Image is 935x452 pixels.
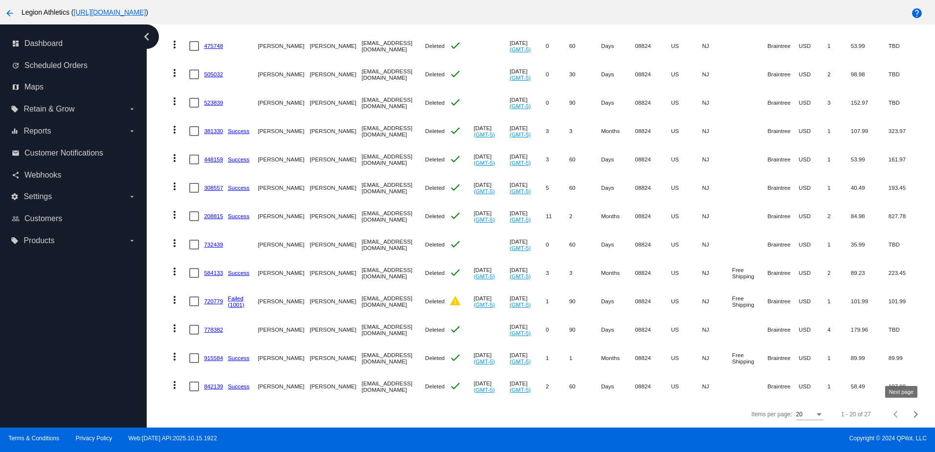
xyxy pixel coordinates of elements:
mat-cell: 40.49 [851,174,889,202]
mat-cell: NJ [702,32,732,60]
a: Web:[DATE] API:2025.10.15.1922 [129,435,217,442]
span: Customers [24,214,62,223]
mat-cell: 08824 [635,259,671,287]
mat-cell: NJ [702,145,732,174]
mat-cell: 2 [827,60,851,89]
mat-cell: [PERSON_NAME] [310,89,361,117]
mat-cell: US [671,287,702,316]
mat-cell: 90 [569,316,601,344]
mat-cell: 0 [546,230,569,259]
mat-cell: 3 [546,117,569,145]
mat-cell: 89.99 [851,344,889,372]
a: 505032 [204,71,223,77]
span: Deleted [425,71,445,77]
mat-cell: 0 [546,60,569,89]
mat-cell: Braintree [768,230,799,259]
a: (GMT-5) [510,216,531,223]
mat-cell: USD [799,230,827,259]
mat-icon: more_vert [169,294,180,306]
a: 915584 [204,355,223,361]
mat-cell: 08824 [635,202,671,230]
mat-cell: 323.97 [889,117,925,145]
mat-cell: 0 [546,32,569,60]
a: (GMT-5) [474,188,495,194]
mat-cell: [PERSON_NAME] [310,174,361,202]
mat-cell: NJ [702,372,732,401]
mat-cell: 90 [569,287,601,316]
a: 720779 [204,298,223,304]
mat-cell: NJ [702,287,732,316]
span: Customer Notifications [24,149,103,158]
mat-cell: [PERSON_NAME] [258,89,310,117]
mat-cell: 179.96 [851,316,889,344]
mat-cell: Braintree [768,89,799,117]
a: (GMT-5) [510,74,531,81]
mat-cell: Braintree [768,372,799,401]
mat-cell: 60 [569,174,601,202]
mat-cell: [DATE] [474,344,510,372]
a: (GMT-5) [510,245,531,251]
a: (GMT-5) [510,131,531,137]
mat-cell: TBD [889,316,925,344]
mat-cell: 58.49 [851,372,889,401]
mat-cell: Months [601,117,635,145]
a: 475748 [204,43,223,49]
mat-cell: TBD [889,60,925,89]
mat-cell: Days [601,60,635,89]
mat-cell: [DATE] [510,174,546,202]
mat-cell: 53.99 [851,32,889,60]
mat-cell: USD [799,89,827,117]
mat-cell: USD [799,344,827,372]
a: 448159 [204,156,223,162]
mat-cell: [PERSON_NAME] [310,372,361,401]
a: people_outline Customers [12,211,136,226]
span: Scheduled Orders [24,61,88,70]
mat-cell: 101.99 [889,287,925,316]
mat-cell: [DATE] [510,287,546,316]
a: (GMT-5) [474,358,495,364]
mat-cell: US [671,174,702,202]
mat-cell: [PERSON_NAME] [258,344,310,372]
a: (GMT-5) [474,301,495,308]
mat-cell: Braintree [768,117,799,145]
mat-cell: [PERSON_NAME] [310,230,361,259]
mat-icon: more_vert [169,322,180,334]
mat-cell: 08824 [635,344,671,372]
span: Dashboard [24,39,63,48]
mat-cell: TBD [889,32,925,60]
mat-cell: 84.98 [851,202,889,230]
mat-cell: NJ [702,316,732,344]
a: (GMT-5) [510,46,531,52]
mat-cell: 107.99 [851,117,889,145]
mat-cell: 4 [827,316,851,344]
mat-cell: Braintree [768,145,799,174]
mat-cell: Days [601,32,635,60]
mat-icon: more_vert [169,266,180,277]
mat-cell: US [671,32,702,60]
span: 20 [796,411,802,418]
i: local_offer [11,105,19,113]
mat-cell: Braintree [768,344,799,372]
mat-cell: USD [799,202,827,230]
mat-cell: 60 [569,32,601,60]
a: (GMT-5) [510,358,531,364]
mat-cell: 60 [569,145,601,174]
mat-cell: 3 [546,145,569,174]
mat-cell: US [671,344,702,372]
mat-cell: USD [799,60,827,89]
mat-cell: [DATE] [474,202,510,230]
mat-select: Items per page: [796,411,824,418]
mat-cell: [DATE] [510,32,546,60]
mat-cell: US [671,202,702,230]
a: 308557 [204,184,223,191]
mat-icon: help [911,7,923,19]
mat-cell: Days [601,372,635,401]
a: (GMT-5) [510,301,531,308]
mat-cell: 1 [827,344,851,372]
mat-cell: US [671,117,702,145]
a: 208815 [204,213,223,219]
mat-cell: [EMAIL_ADDRESS][DOMAIN_NAME] [362,316,425,344]
mat-cell: [DATE] [510,117,546,145]
mat-cell: 107.98 [889,372,925,401]
a: (1001) [228,301,245,308]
